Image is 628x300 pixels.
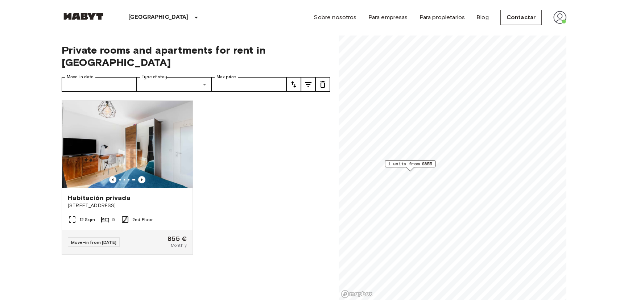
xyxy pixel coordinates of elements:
label: Max price [216,74,236,80]
button: Previous image [138,176,145,183]
span: 1 units from €855 [388,161,432,167]
img: avatar [553,11,566,24]
a: Sobre nosotros [314,13,356,22]
span: Private rooms and apartments for rent in [GEOGRAPHIC_DATA] [62,44,330,68]
a: Mapbox logo [341,290,373,298]
p: [GEOGRAPHIC_DATA] [128,13,189,22]
span: 2nd Floor [132,216,153,223]
div: Map marker [385,160,435,171]
a: Previous imagePrevious imageHabitación privada[STREET_ADDRESS]12 Sqm52nd FloorMove-in from [DATE]... [62,100,193,255]
img: Marketing picture of unit DE-07-006-001-05HF [62,101,193,188]
input: Choose date [62,77,137,92]
button: tune [286,77,301,92]
label: Move-in date [67,74,94,80]
span: Move-in from [DATE] [71,239,116,245]
a: Para empresas [368,13,408,22]
a: Blog [476,13,489,22]
button: Previous image [109,176,116,183]
label: Type of stay [142,74,167,80]
button: tune [301,77,315,92]
span: Habitación privada [68,193,131,202]
button: tune [315,77,330,92]
span: [STREET_ADDRESS] [68,202,187,209]
a: Para propietarios [419,13,465,22]
img: Habyt [62,13,105,20]
span: 855 € [168,236,187,242]
span: Monthly [171,242,187,249]
span: 12 Sqm [79,216,95,223]
a: Contactar [500,10,542,25]
span: 5 [112,216,115,223]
